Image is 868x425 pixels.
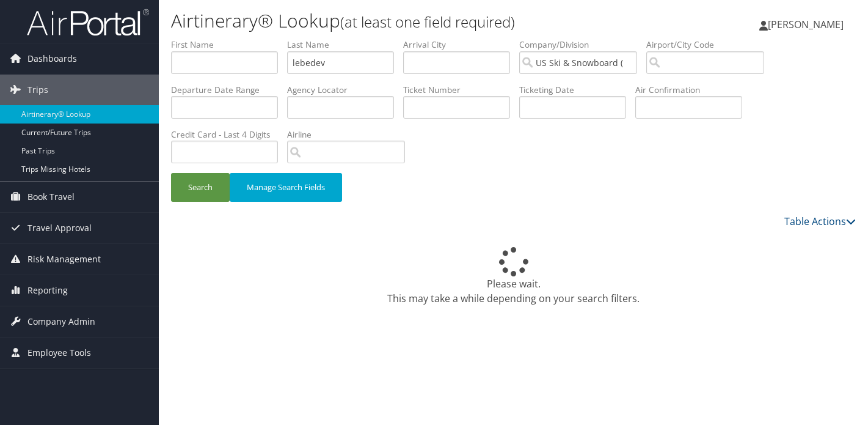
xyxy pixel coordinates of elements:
[768,18,844,31] span: [PERSON_NAME]
[27,213,92,243] span: Travel Approval
[27,275,68,306] span: Reporting
[27,306,95,337] span: Company Admin
[171,8,627,34] h1: Airtinerary® Lookup
[27,338,91,368] span: Employee Tools
[171,247,856,306] div: Please wait. This may take a while depending on your search filters.
[171,84,287,96] label: Departure Date Range
[635,84,751,96] label: Air Confirmation
[646,39,773,51] label: Airport/City Code
[27,8,149,37] img: airportal-logo.png
[27,43,77,74] span: Dashboards
[27,75,48,105] span: Trips
[287,84,403,96] label: Agency Locator
[171,39,287,51] label: First Name
[287,128,414,141] label: Airline
[27,244,101,275] span: Risk Management
[403,84,519,96] label: Ticket Number
[784,215,856,228] a: Table Actions
[171,173,230,202] button: Search
[171,128,287,141] label: Credit Card - Last 4 Digits
[230,173,342,202] button: Manage Search Fields
[287,39,403,51] label: Last Name
[519,84,635,96] label: Ticketing Date
[759,6,856,43] a: [PERSON_NAME]
[519,39,646,51] label: Company/Division
[403,39,519,51] label: Arrival City
[340,12,515,32] small: (at least one field required)
[27,182,75,212] span: Book Travel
